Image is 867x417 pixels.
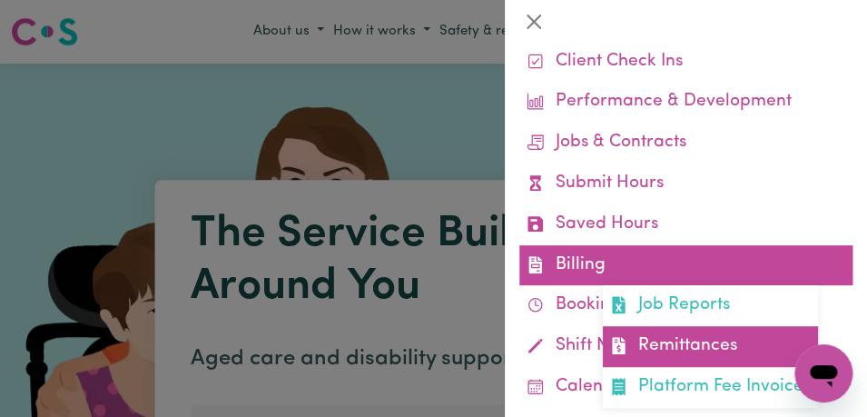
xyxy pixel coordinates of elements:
[519,326,852,367] a: Shift Notes
[519,285,852,326] a: Bookings
[794,344,852,402] iframe: Button to launch messaging window
[519,82,852,123] a: Performance & Development
[603,285,818,326] a: Job Reports
[519,7,548,36] button: Close
[519,245,852,286] a: BillingJob ReportsRemittancesPlatform Fee Invoices
[519,164,852,204] a: Submit Hours
[519,42,852,83] a: Client Check Ins
[603,326,818,367] a: Remittances
[519,367,852,408] a: Calendar
[603,367,818,408] a: Platform Fee Invoices
[519,123,852,164] a: Jobs & Contracts
[519,204,852,245] a: Saved Hours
